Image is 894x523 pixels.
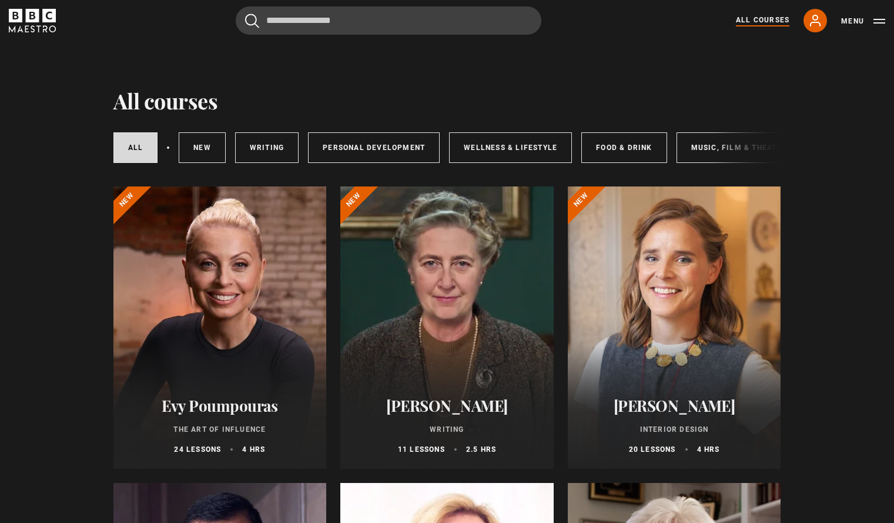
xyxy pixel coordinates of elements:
[113,186,327,469] a: Evy Poumpouras The Art of Influence 24 lessons 4 hrs New
[174,444,221,455] p: 24 lessons
[308,132,440,163] a: Personal Development
[354,424,540,435] p: Writing
[236,6,541,35] input: Search
[398,444,445,455] p: 11 lessons
[354,397,540,415] h2: [PERSON_NAME]
[568,186,781,469] a: [PERSON_NAME] Interior Design 20 lessons 4 hrs New
[245,14,259,28] button: Submit the search query
[113,132,158,163] a: All
[128,424,313,435] p: The Art of Influence
[677,132,802,163] a: Music, Film & Theatre
[113,88,218,113] h1: All courses
[235,132,299,163] a: Writing
[340,186,554,469] a: [PERSON_NAME] Writing 11 lessons 2.5 hrs New
[736,15,789,26] a: All Courses
[179,132,226,163] a: New
[582,424,767,435] p: Interior Design
[449,132,572,163] a: Wellness & Lifestyle
[242,444,265,455] p: 4 hrs
[581,132,667,163] a: Food & Drink
[582,397,767,415] h2: [PERSON_NAME]
[128,397,313,415] h2: Evy Poumpouras
[9,9,56,32] svg: BBC Maestro
[629,444,676,455] p: 20 lessons
[841,15,885,27] button: Toggle navigation
[466,444,496,455] p: 2.5 hrs
[697,444,720,455] p: 4 hrs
